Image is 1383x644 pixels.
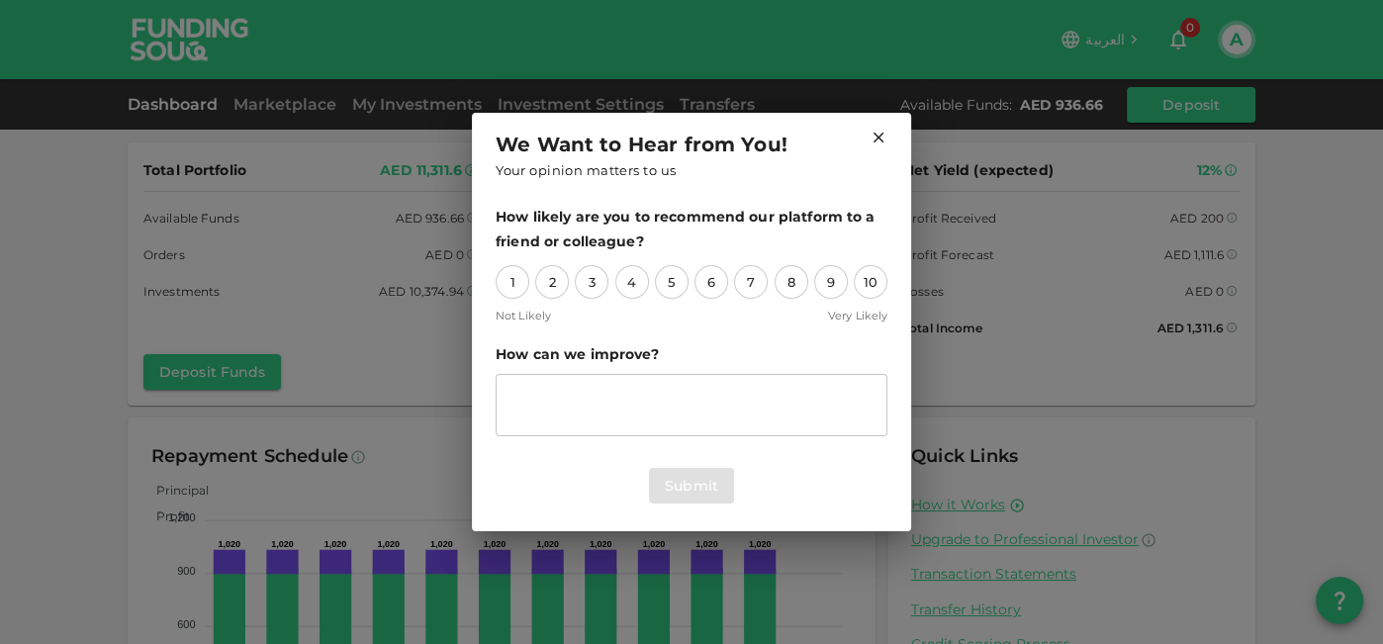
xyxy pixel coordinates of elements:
[615,265,649,299] div: 4
[496,374,887,436] div: suggestion
[496,307,551,325] span: Not Likely
[734,265,768,299] div: 7
[496,342,887,367] span: How can we improve?
[496,160,676,182] span: Your opinion matters to us
[496,265,529,299] div: 1
[775,265,808,299] div: 8
[814,265,848,299] div: 9
[694,265,728,299] div: 6
[854,265,887,299] div: 10
[496,129,787,160] span: We Want to Hear from You!
[575,265,608,299] div: 3
[496,205,887,253] span: How likely are you to recommend our platform to a friend or colleague?
[535,265,569,299] div: 2
[509,383,874,428] textarea: suggestion
[828,307,887,325] span: Very Likely
[655,265,689,299] div: 5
